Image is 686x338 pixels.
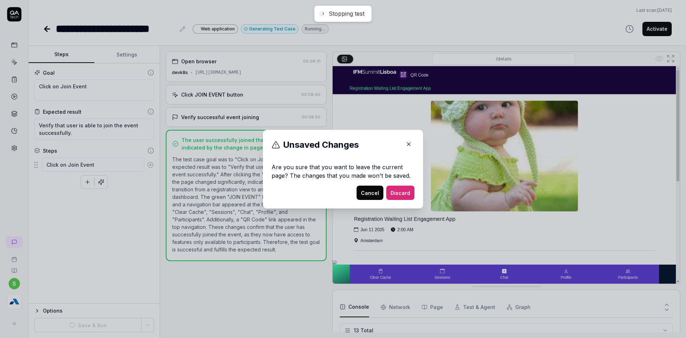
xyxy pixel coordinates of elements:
[357,186,383,200] button: Cancel
[272,138,400,151] div: Unsaved Changes
[386,186,414,200] button: Discard
[272,163,414,186] p: Are you sure that you want to leave the current page? The changes that you made won't be saved.
[329,10,364,18] div: Stopping test
[403,138,414,150] button: Close Modal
